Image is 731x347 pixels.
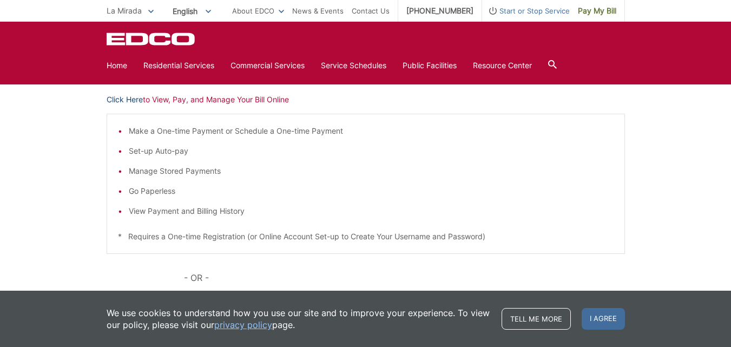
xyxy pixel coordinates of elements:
a: News & Events [292,5,344,17]
li: Set-up Auto-pay [129,145,614,157]
a: Commercial Services [231,60,305,71]
a: Public Facilities [403,60,457,71]
p: We use cookies to understand how you use our site and to improve your experience. To view our pol... [107,307,491,331]
a: Tell me more [502,308,571,330]
li: Make a One-time Payment or Schedule a One-time Payment [129,125,614,137]
p: to View, Pay, and Manage Your Bill Online [107,94,625,106]
a: Resource Center [473,60,532,71]
a: Service Schedules [321,60,386,71]
a: EDCD logo. Return to the homepage. [107,32,196,45]
a: privacy policy [214,319,272,331]
li: View Payment and Billing History [129,205,614,217]
span: Pay My Bill [578,5,616,17]
a: Home [107,60,127,71]
a: Click Here [107,94,143,106]
a: Residential Services [143,60,214,71]
li: Go Paperless [129,185,614,197]
p: * Requires a One-time Registration (or Online Account Set-up to Create Your Username and Password) [118,231,614,243]
a: Contact Us [352,5,390,17]
span: La Mirada [107,6,142,15]
span: English [164,2,219,20]
p: - OR - [184,270,624,285]
a: About EDCO [232,5,284,17]
li: Manage Stored Payments [129,165,614,177]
